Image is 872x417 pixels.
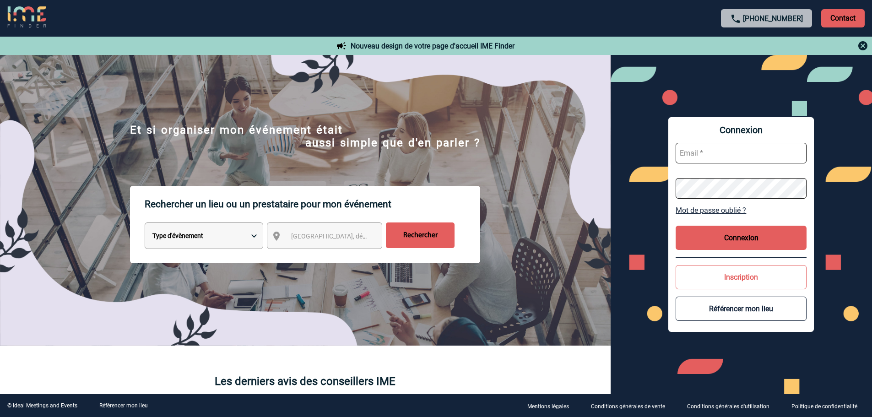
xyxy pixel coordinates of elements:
a: Référencer mon lieu [99,402,148,409]
a: [PHONE_NUMBER] [743,14,803,23]
span: Connexion [676,125,807,135]
a: Mot de passe oublié ? [676,206,807,215]
p: Rechercher un lieu ou un prestataire pour mon événement [145,186,480,222]
input: Email * [676,143,807,163]
span: [GEOGRAPHIC_DATA], département, région... [291,233,418,240]
button: Inscription [676,265,807,289]
p: Conditions générales de vente [591,403,665,410]
a: Politique de confidentialité [784,401,872,410]
input: Rechercher [386,222,455,248]
p: Politique de confidentialité [791,403,857,410]
button: Référencer mon lieu [676,297,807,321]
p: Conditions générales d'utilisation [687,403,769,410]
p: Contact [821,9,865,27]
a: Conditions générales d'utilisation [680,401,784,410]
a: Mentions légales [520,401,584,410]
p: Mentions légales [527,403,569,410]
img: call-24-px.png [730,13,741,24]
div: © Ideal Meetings and Events [7,402,77,409]
button: Connexion [676,226,807,250]
a: Conditions générales de vente [584,401,680,410]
